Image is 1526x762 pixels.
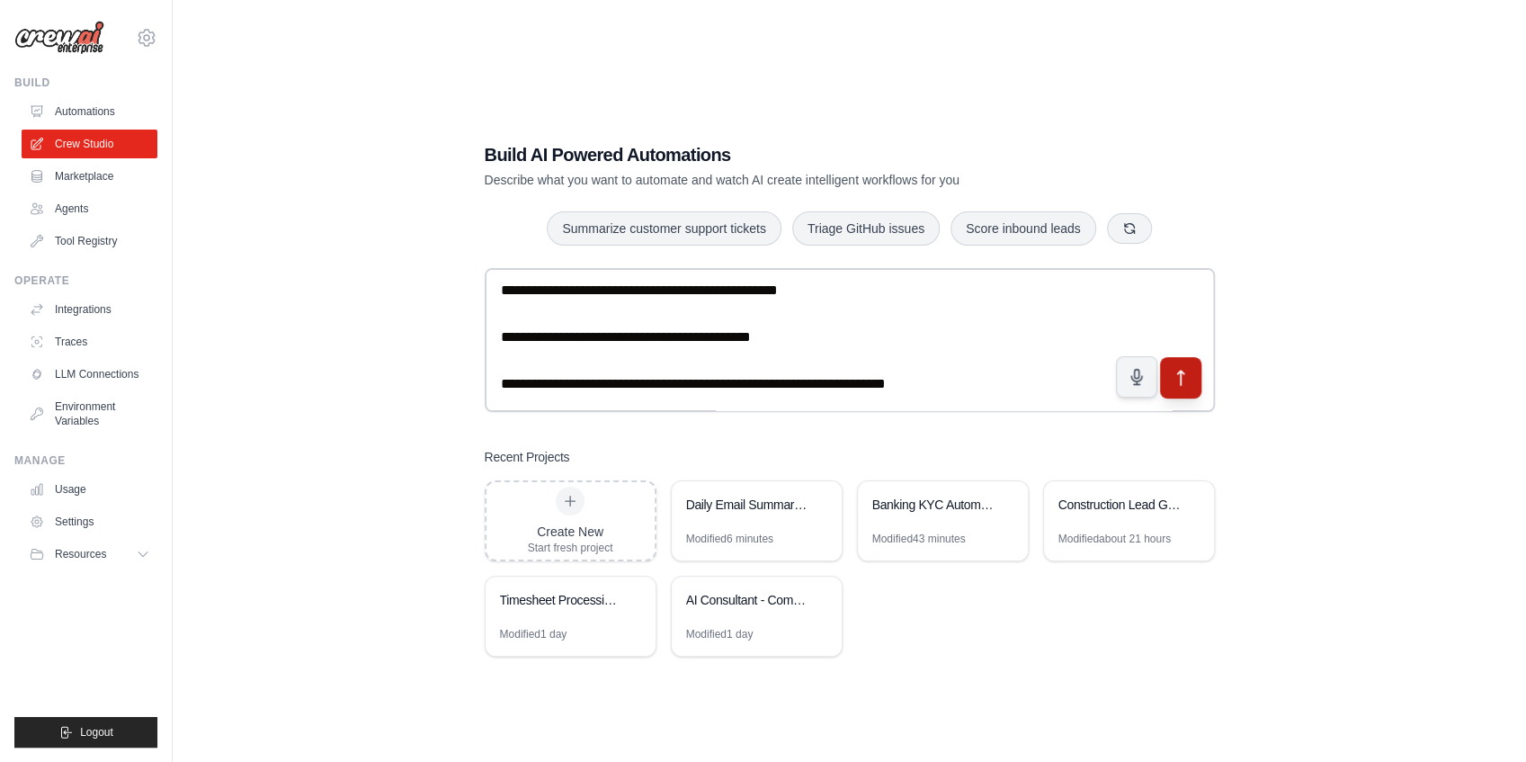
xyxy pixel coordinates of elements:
div: Banking KYC Automation System [872,496,995,514]
div: Modified about 21 hours [1058,532,1171,546]
div: Modified 43 minutes [872,532,966,546]
span: Logout [80,725,113,740]
div: Construction Lead Generator - [GEOGRAPHIC_DATA] & [GEOGRAPHIC_DATA] [1058,496,1182,514]
a: Tool Registry [22,227,157,255]
div: Manage [14,453,157,468]
div: Operate [14,273,157,288]
button: Resources [22,540,157,569]
a: Environment Variables [22,392,157,435]
div: AI Consultant - Competitive Intelligence & Proposal Automation [686,591,809,609]
a: LLM Connections [22,360,157,389]
div: Modified 1 day [686,627,754,641]
button: Get new suggestions [1107,213,1152,244]
h3: Recent Projects [485,448,570,466]
button: Triage GitHub issues [792,211,940,246]
button: Logout [14,717,157,748]
div: Timesheet Processing Automation [500,591,623,609]
a: Settings [22,507,157,536]
a: Marketplace [22,162,157,191]
a: Agents [22,194,157,223]
div: Create New [528,523,613,541]
span: Resources [55,547,106,561]
a: Automations [22,97,157,126]
div: Modified 6 minutes [686,532,773,546]
a: Integrations [22,295,157,324]
div: Build [14,76,157,90]
div: Daily Email Summary Automation [686,496,809,514]
a: Crew Studio [22,130,157,158]
div: Start fresh project [528,541,613,555]
div: Modified 1 day [500,627,567,641]
a: Traces [22,327,157,356]
a: Usage [22,475,157,504]
p: Describe what you want to automate and watch AI create intelligent workflows for you [485,171,1089,189]
img: Logo [14,21,104,55]
button: Summarize customer support tickets [547,211,781,246]
button: Score inbound leads [950,211,1096,246]
button: Click to speak your automation idea [1116,356,1157,398]
h1: Build AI Powered Automations [485,142,1089,167]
